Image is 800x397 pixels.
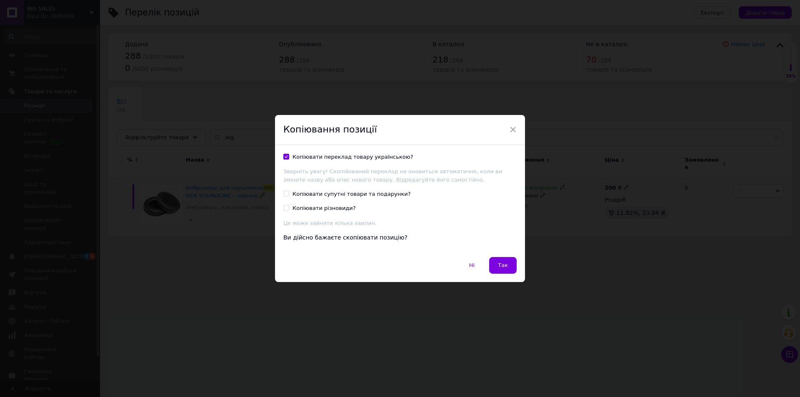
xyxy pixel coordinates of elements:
[292,190,411,198] div: Копіювати супутні товари та подарунки?
[489,257,517,274] button: Так
[283,220,377,226] span: Це може зайняти кілька хвилин.
[469,262,475,268] span: Ні
[509,122,517,137] span: ×
[498,262,508,268] span: Так
[283,168,502,183] span: Зверніть увагу! Скопійований переклад не оновиться автоматично, коли ви зміните назву або опис но...
[460,257,483,274] button: Ні
[283,124,377,135] span: Копіювання позиції
[292,205,356,212] div: Копіювати різновиди?
[292,153,413,161] div: Копіювати переклад товару українською?
[283,234,517,242] div: Ви дійсно бажаєте скопіювати позицію?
